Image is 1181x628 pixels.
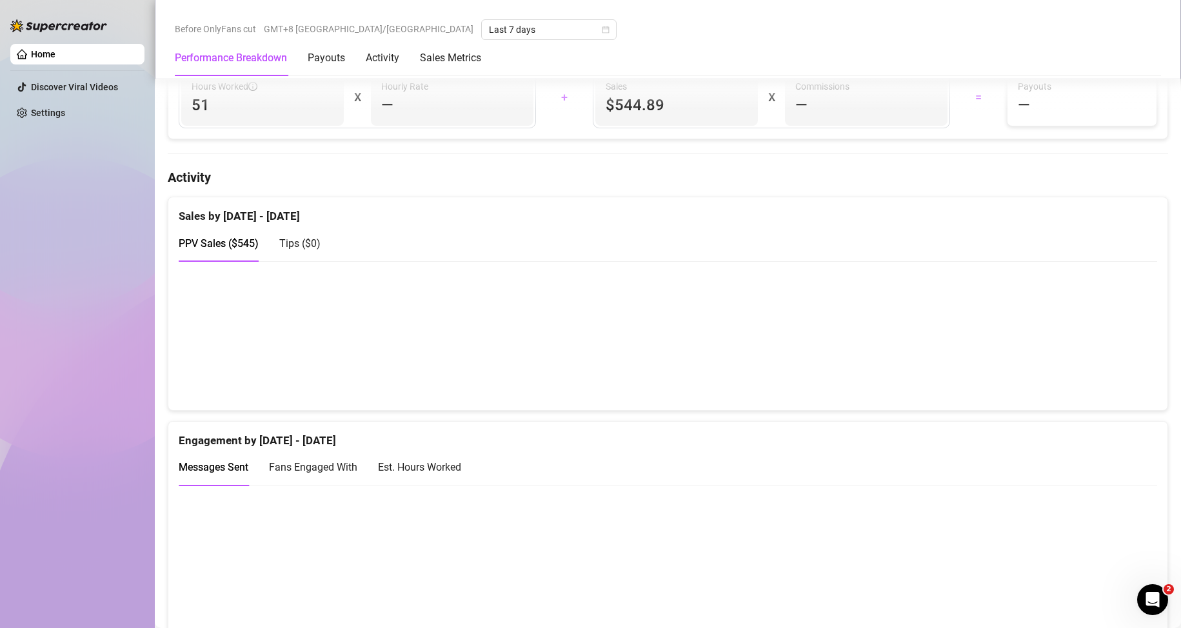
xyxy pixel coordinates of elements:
span: Fans Engaged With [269,461,357,473]
div: X [768,87,775,108]
div: Est. Hours Worked [378,459,461,475]
span: — [381,95,393,115]
div: Payouts [308,50,345,66]
div: + [544,87,585,108]
a: Settings [31,108,65,118]
div: = [958,87,999,108]
div: Sales by [DATE] - [DATE] [179,197,1157,225]
h4: Activity [168,168,1168,186]
div: Engagement by [DATE] - [DATE] [179,422,1157,449]
span: — [795,95,808,115]
div: X [354,87,361,108]
span: Messages Sent [179,461,248,473]
span: 51 [192,95,333,115]
span: $544.89 [606,95,748,115]
article: Commissions [795,79,849,93]
span: PPV Sales ( $545 ) [179,237,259,250]
span: Last 7 days [489,20,609,39]
iframe: Intercom live chat [1137,584,1168,615]
span: Tips ( $0 ) [279,237,321,250]
span: GMT+8 [GEOGRAPHIC_DATA]/[GEOGRAPHIC_DATA] [264,19,473,39]
span: calendar [602,26,610,34]
span: Before OnlyFans cut [175,19,256,39]
div: Performance Breakdown [175,50,287,66]
span: 2 [1164,584,1174,594]
img: logo-BBDzfeDw.svg [10,19,107,32]
div: Activity [366,50,399,66]
span: — [1018,95,1030,115]
a: Discover Viral Videos [31,82,118,92]
span: Sales [606,79,748,93]
span: info-circle [248,82,257,91]
article: Hourly Rate [381,79,428,93]
div: Sales Metrics [420,50,481,66]
span: Hours Worked [192,79,257,93]
a: Home [31,49,55,59]
span: Payouts [1018,79,1146,93]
